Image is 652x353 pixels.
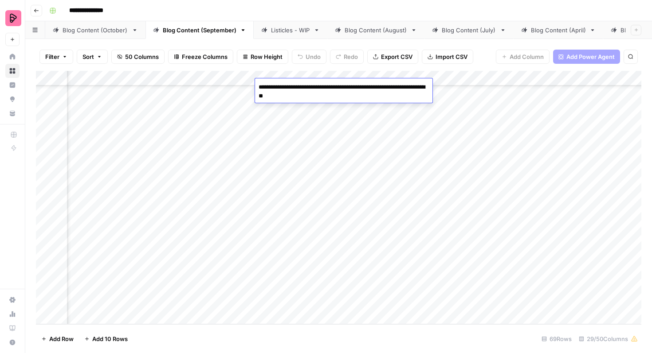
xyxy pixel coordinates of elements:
[514,21,603,39] a: Blog Content (April)
[306,52,321,61] span: Undo
[422,50,473,64] button: Import CSV
[251,52,283,61] span: Row Height
[254,21,327,39] a: Listicles - WIP
[5,335,20,349] button: Help + Support
[125,52,159,61] span: 50 Columns
[531,26,586,35] div: Blog Content (April)
[566,52,615,61] span: Add Power Agent
[5,7,20,29] button: Workspace: Preply
[168,50,233,64] button: Freeze Columns
[5,293,20,307] a: Settings
[5,321,20,335] a: Learning Hub
[39,50,73,64] button: Filter
[182,52,228,61] span: Freeze Columns
[82,52,94,61] span: Sort
[5,307,20,321] a: Usage
[575,332,641,346] div: 29/50 Columns
[327,21,424,39] a: Blog Content (August)
[424,21,514,39] a: Blog Content (July)
[345,26,407,35] div: Blog Content (August)
[381,52,412,61] span: Export CSV
[63,26,128,35] div: Blog Content (October)
[436,52,467,61] span: Import CSV
[5,78,20,92] a: Insights
[442,26,496,35] div: Blog Content (July)
[367,50,418,64] button: Export CSV
[292,50,326,64] button: Undo
[496,50,550,64] button: Add Column
[92,334,128,343] span: Add 10 Rows
[344,52,358,61] span: Redo
[5,10,21,26] img: Preply Logo
[237,50,288,64] button: Row Height
[145,21,254,39] a: Blog Content (September)
[553,50,620,64] button: Add Power Agent
[5,92,20,106] a: Opportunities
[5,106,20,120] a: Your Data
[330,50,364,64] button: Redo
[49,334,74,343] span: Add Row
[271,26,310,35] div: Listicles - WIP
[163,26,236,35] div: Blog Content (September)
[79,332,133,346] button: Add 10 Rows
[77,50,108,64] button: Sort
[5,64,20,78] a: Browse
[510,52,544,61] span: Add Column
[36,332,79,346] button: Add Row
[111,50,165,64] button: 50 Columns
[45,21,145,39] a: Blog Content (October)
[45,52,59,61] span: Filter
[538,332,575,346] div: 69 Rows
[5,50,20,64] a: Home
